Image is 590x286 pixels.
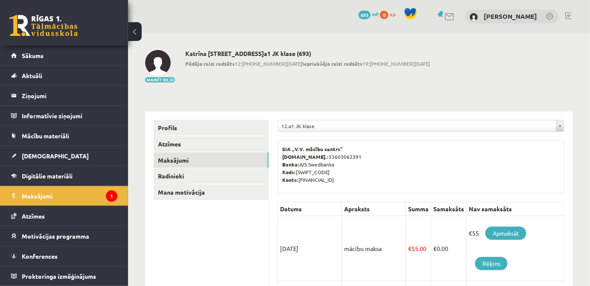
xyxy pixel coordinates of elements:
span: 0 [380,11,388,19]
b: Iepriekšējo reizi redzēts [302,60,362,67]
span: [DEMOGRAPHIC_DATA] [22,152,89,160]
span: Motivācijas programma [22,232,89,240]
span: € [433,245,437,252]
a: Proktoringa izmēģinājums [11,266,117,286]
a: Mācību materiāli [11,126,117,146]
a: 12.a1 JK klase [278,120,564,131]
span: 693 [359,11,371,19]
a: Sākums [11,46,117,65]
a: Motivācijas programma [11,226,117,246]
b: Konts: [282,176,298,183]
td: mācību maksa [342,216,406,281]
td: €55 [467,216,564,281]
a: Aktuāli [11,66,117,85]
p: 53603062391 A/S Swedbanka [SWIFT_CODE] [FINANCIAL_ID] [282,145,560,184]
th: Summa [406,202,431,216]
td: 55.00 [406,216,431,281]
a: Digitālie materiāli [11,166,117,186]
a: 0 xp [380,11,400,18]
b: [DOMAIN_NAME].: [282,153,329,160]
th: Nav samaksāts [467,202,564,216]
legend: Informatīvie ziņojumi [22,106,117,125]
img: Katrīna Krutikova [145,50,171,76]
span: € [408,245,412,252]
a: [PERSON_NAME] [484,12,537,20]
span: Proktoringa izmēģinājums [22,272,96,280]
span: Atzīmes [22,212,45,220]
a: Profils [154,120,269,136]
span: Digitālie materiāli [22,172,73,180]
b: Banka: [282,161,299,168]
span: Sākums [22,52,44,59]
img: Katrīna Krutikova [470,13,478,21]
span: 12.a1 JK klase [281,120,553,131]
a: Ziņojumi [11,86,117,105]
a: Informatīvie ziņojumi [11,106,117,125]
a: Radinieki [154,168,269,184]
button: Mainīt bildi [145,77,175,82]
span: 12:[PHONE_NUMBER][DATE] 19:[PHONE_NUMBER][DATE] [185,60,430,67]
th: Apraksts [342,202,406,216]
th: Datums [278,202,342,216]
a: Rēķins [475,257,508,270]
a: Konferences [11,246,117,266]
b: Pēdējo reizi redzēts [185,60,235,67]
th: Samaksāts [431,202,467,216]
h2: Katrīna [STREET_ADDRESS]a1 JK klase (693) [185,50,430,57]
span: xp [390,11,395,18]
b: Kods: [282,169,296,175]
a: Mana motivācija [154,184,269,200]
a: Apmaksāt [485,227,526,240]
legend: Maksājumi [22,186,117,206]
td: 0.00 [431,216,467,281]
a: Atzīmes [154,136,269,152]
i: 1 [106,190,117,202]
a: Atzīmes [11,206,117,226]
span: Konferences [22,252,58,260]
a: Rīgas 1. Tālmācības vidusskola [9,15,78,36]
a: Maksājumi1 [11,186,117,206]
span: Mācību materiāli [22,132,69,140]
a: [DEMOGRAPHIC_DATA] [11,146,117,166]
legend: Ziņojumi [22,86,117,105]
b: SIA „V.V. mācību centrs” [282,146,343,152]
a: 693 mP [359,11,379,18]
span: Aktuāli [22,72,42,79]
span: mP [372,11,379,18]
td: [DATE] [278,216,342,281]
a: Maksājumi [154,152,269,168]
